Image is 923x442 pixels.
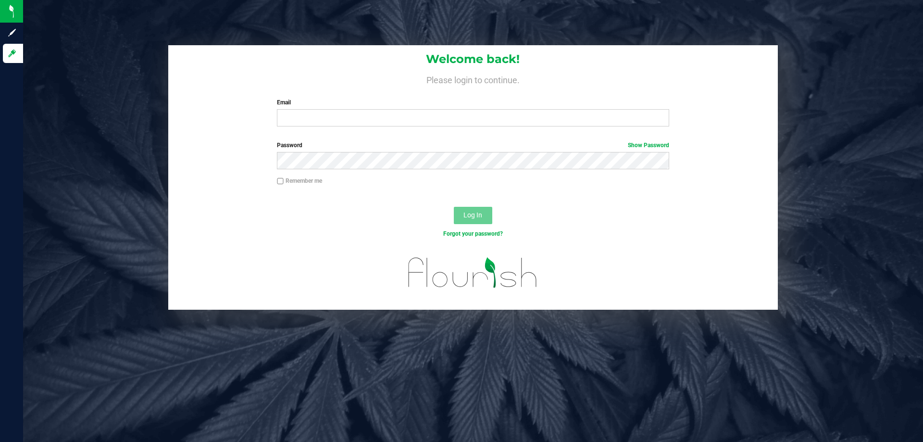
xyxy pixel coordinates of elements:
[277,142,302,149] span: Password
[277,98,669,107] label: Email
[628,142,669,149] a: Show Password
[443,230,503,237] a: Forgot your password?
[463,211,482,219] span: Log In
[277,178,284,185] input: Remember me
[397,248,549,297] img: flourish_logo.svg
[454,207,492,224] button: Log In
[7,49,17,58] inline-svg: Log in
[7,28,17,38] inline-svg: Sign up
[168,73,778,85] h4: Please login to continue.
[277,177,322,185] label: Remember me
[168,53,778,65] h1: Welcome back!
